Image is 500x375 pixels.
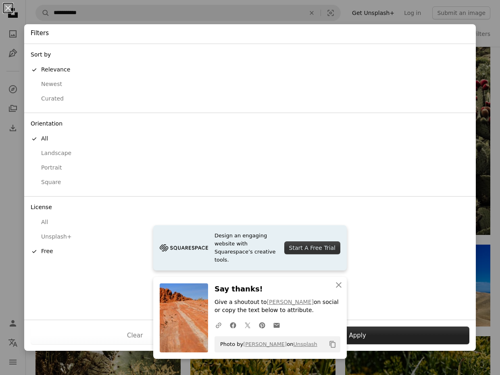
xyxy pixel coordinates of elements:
[293,341,317,347] a: Unsplash
[246,327,469,344] button: Apply
[24,92,476,106] button: Curated
[31,95,469,103] div: Curated
[31,247,469,256] div: Free
[24,161,476,175] button: Portrait
[267,299,314,305] a: [PERSON_NAME]
[226,317,240,333] a: Share on Facebook
[284,241,340,254] div: Start A Free Trial
[31,327,239,344] button: Clear
[31,66,469,74] div: Relevance
[31,149,469,157] div: Landscape
[243,341,287,347] a: [PERSON_NAME]
[24,175,476,190] button: Square
[24,116,476,132] div: Orientation
[31,218,469,226] div: All
[24,132,476,146] button: All
[326,337,340,351] button: Copy to clipboard
[31,135,469,143] div: All
[24,244,476,259] button: Free
[24,230,476,244] button: Unsplash+
[24,215,476,230] button: All
[31,29,49,38] h4: Filters
[269,317,284,333] a: Share over email
[240,317,255,333] a: Share on Twitter
[24,200,476,215] div: License
[31,233,469,241] div: Unsplash+
[215,232,278,264] span: Design an engaging website with Squarespace’s creative tools.
[215,298,340,314] p: Give a shoutout to on social or copy the text below to attribute.
[24,77,476,92] button: Newest
[215,283,340,295] h3: Say thanks!
[24,63,476,77] button: Relevance
[24,146,476,161] button: Landscape
[160,242,208,254] img: file-1705255347840-230a6ab5bca9image
[31,80,469,88] div: Newest
[24,47,476,63] div: Sort by
[255,317,269,333] a: Share on Pinterest
[31,164,469,172] div: Portrait
[31,178,469,186] div: Square
[216,338,317,351] span: Photo by on
[153,225,347,270] a: Design an engaging website with Squarespace’s creative tools.Start A Free Trial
